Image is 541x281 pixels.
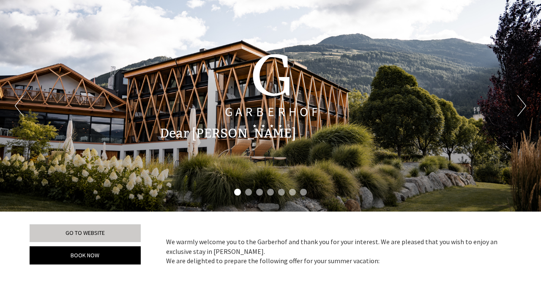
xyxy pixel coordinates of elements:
a: Go to website [30,224,141,242]
p: We warmly welcome you to the Garberhof and thank you for your interest. We are pleased that you w... [166,237,499,266]
button: Previous [15,95,24,116]
button: Next [517,95,526,116]
a: Book now [30,246,141,264]
h1: Dear [PERSON_NAME] [160,127,296,140]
